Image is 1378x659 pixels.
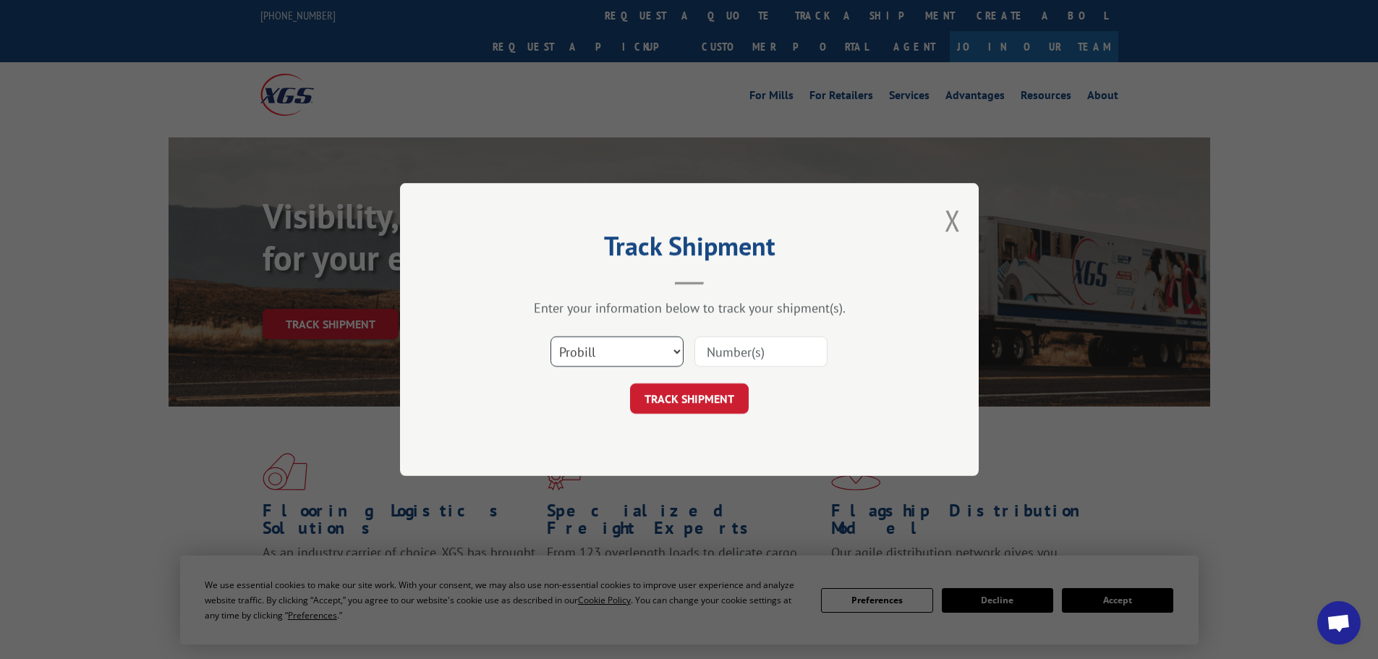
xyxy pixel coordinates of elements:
[472,236,906,263] h2: Track Shipment
[945,201,961,239] button: Close modal
[1317,601,1361,645] div: Open chat
[472,299,906,316] div: Enter your information below to track your shipment(s).
[630,383,749,414] button: TRACK SHIPMENT
[694,336,828,367] input: Number(s)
